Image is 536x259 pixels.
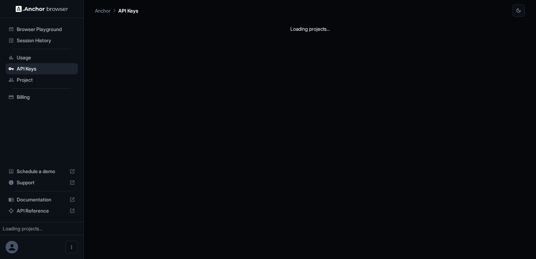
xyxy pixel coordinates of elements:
div: Usage [6,52,78,63]
span: Session History [17,37,75,44]
button: Open menu [65,241,78,253]
img: Anchor Logo [16,6,68,12]
div: API Keys [6,63,78,74]
div: Schedule a demo [6,166,78,177]
span: Usage [17,54,75,61]
span: API Reference [17,207,67,214]
span: Billing [17,94,75,101]
div: Session History [6,35,78,46]
div: API Reference [6,205,78,216]
span: Schedule a demo [17,168,67,175]
div: Billing [6,91,78,103]
nav: breadcrumb [95,7,138,14]
div: Support [6,177,78,188]
span: Support [17,179,67,186]
p: API Keys [118,7,138,14]
span: API Keys [17,65,75,72]
p: Anchor [95,7,111,14]
div: Loading projects... [290,25,330,32]
span: Documentation [17,196,67,203]
div: Documentation [6,194,78,205]
div: Browser Playground [6,24,78,35]
div: Project [6,74,78,86]
span: Browser Playground [17,26,75,33]
div: Loading projects... [3,225,81,232]
span: Project [17,76,75,83]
